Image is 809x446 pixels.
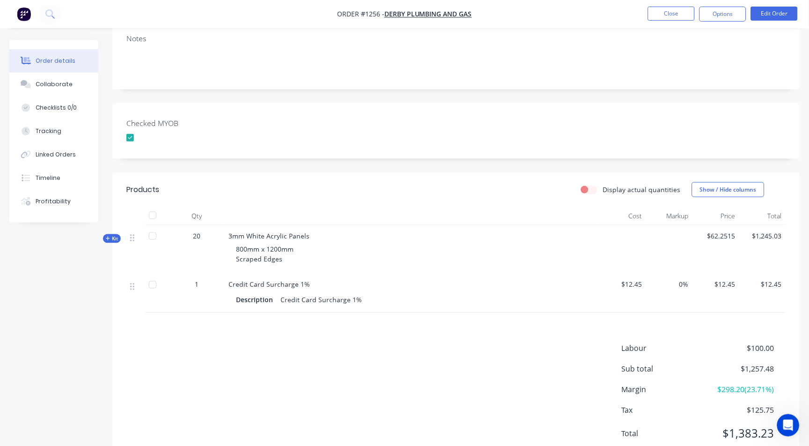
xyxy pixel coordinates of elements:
[36,150,76,159] div: Linked Orders
[277,293,366,307] div: Credit Card Surcharge 1%
[36,80,73,89] div: Collaborate
[705,384,774,395] span: $298.20 ( 23.71 %)
[228,280,310,289] span: Credit Card Surcharge 1%
[126,184,159,195] div: Products
[622,384,705,395] span: Margin
[622,364,705,375] span: Sub total
[169,207,225,225] div: Qty
[9,190,98,213] button: Profitability
[699,7,746,22] button: Options
[193,231,200,241] span: 20
[9,143,98,166] button: Linked Orders
[777,414,800,437] iframe: Intercom live chat
[6,4,24,22] button: go back
[692,207,739,225] div: Price
[696,280,735,290] span: $12.45
[705,343,774,354] span: $100.00
[751,7,798,21] button: Edit Order
[705,364,774,375] span: $1,257.48
[622,405,705,416] span: Tax
[228,231,309,240] span: 3mm White Acrylic Panels
[126,34,786,43] div: Notes
[9,73,98,96] button: Collaborate
[384,10,472,19] a: Derby Plumbing and Gas
[36,174,60,182] div: Timeline
[17,7,31,21] img: Factory
[103,234,121,243] div: Kit
[9,166,98,190] button: Timeline
[622,343,705,354] span: Labour
[739,207,786,225] div: Total
[106,235,118,242] span: Kit
[648,7,695,21] button: Close
[9,119,98,143] button: Tracking
[603,185,681,194] label: Display actual quantities
[705,425,774,442] span: $1,383.23
[9,49,98,73] button: Order details
[36,104,77,112] div: Checklists 0/0
[650,280,689,290] span: 0%
[337,10,384,19] span: Order #1256 -
[696,231,735,241] span: $62.2515
[36,197,71,206] div: Profitability
[743,280,782,290] span: $12.45
[126,118,243,129] label: Checked MYOB
[36,57,75,65] div: Order details
[692,182,765,197] button: Show / Hide columns
[9,96,98,119] button: Checklists 0/0
[236,293,277,307] div: Description
[603,280,642,290] span: $12.45
[599,207,646,225] div: Cost
[164,4,181,21] div: Close
[236,245,294,264] span: 800mm x 1200mm Scraped Edges
[195,280,199,290] span: 1
[646,207,693,225] div: Markup
[705,405,774,416] span: $125.75
[36,127,61,135] div: Tracking
[743,231,782,241] span: $1,245.03
[622,428,705,439] span: Total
